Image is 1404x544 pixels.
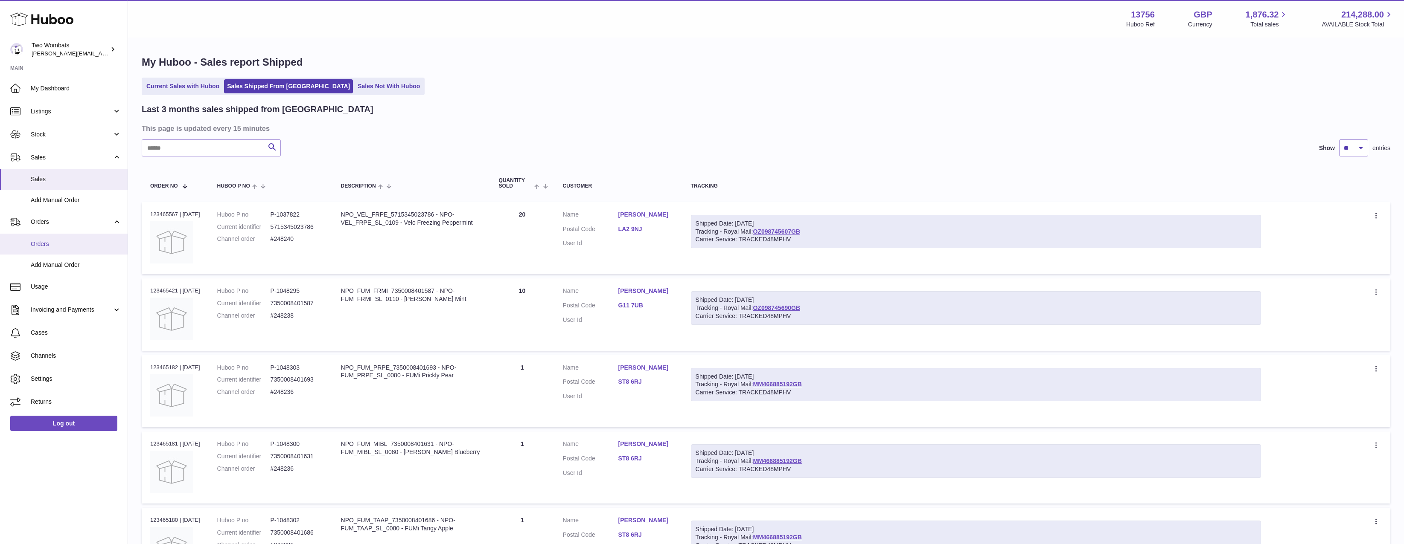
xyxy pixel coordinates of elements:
[341,211,482,227] div: NPO_VEL_FRPE_5715345023786 - NPO-VEL_FRPE_SL_0109 - Velo Freezing Peppermint
[341,183,376,189] span: Description
[618,531,674,539] a: ST8 6RJ
[563,516,618,527] dt: Name
[691,183,1261,189] div: Tracking
[217,529,271,537] dt: Current identifier
[341,364,482,380] div: NPO_FUM_PRPE_7350008401693 - NPO-FUM_PRPE_SL_0080 - FUMi Prickly Pear
[150,364,200,371] div: 123465182 | [DATE]
[1246,9,1289,29] a: 1,876.32 Total sales
[618,378,674,386] a: ST8 6RJ
[31,107,112,116] span: Listings
[753,457,801,464] a: MM466885192GB
[696,449,1256,457] div: Shipped Date: [DATE]
[618,440,674,448] a: [PERSON_NAME]
[1194,9,1212,20] strong: GBP
[490,278,554,350] td: 10
[150,287,200,295] div: 123465421 | [DATE]
[563,287,618,297] dt: Name
[31,84,121,93] span: My Dashboard
[31,218,112,226] span: Orders
[563,440,618,450] dt: Name
[1341,9,1384,20] span: 214,288.00
[271,223,324,231] dd: 5715345023786
[563,378,618,388] dt: Postal Code
[691,291,1261,325] div: Tracking - Royal Mail:
[271,235,324,243] dd: #248240
[150,211,200,218] div: 123465567 | [DATE]
[618,454,674,463] a: ST8 6RJ
[31,329,121,337] span: Cases
[31,306,112,314] span: Invoicing and Payments
[150,374,193,417] img: no-photo.jpg
[618,225,674,233] a: LA2 9NJ
[271,287,324,295] dd: P-1048295
[150,451,193,493] img: no-photo.jpg
[142,55,1390,69] h1: My Huboo - Sales report Shipped
[696,373,1256,381] div: Shipped Date: [DATE]
[32,41,108,58] div: Two Wombats
[271,211,324,219] dd: P-1037822
[753,228,800,235] a: OZ098745607GB
[618,211,674,219] a: [PERSON_NAME]
[696,525,1256,533] div: Shipped Date: [DATE]
[271,364,324,372] dd: P-1048303
[217,287,271,295] dt: Huboo P no
[217,376,271,384] dt: Current identifier
[31,375,121,383] span: Settings
[696,312,1256,320] div: Carrier Service: TRACKED48MPHV
[563,225,618,235] dt: Postal Code
[217,364,271,372] dt: Huboo P no
[1322,20,1394,29] span: AVAILABLE Stock Total
[217,183,250,189] span: Huboo P no
[490,431,554,503] td: 1
[563,454,618,465] dt: Postal Code
[341,287,482,303] div: NPO_FUM_FRMI_7350008401587 - NPO-FUM_FRMI_SL_0110 - [PERSON_NAME] Mint
[696,220,1256,228] div: Shipped Date: [DATE]
[217,223,271,231] dt: Current identifier
[217,516,271,524] dt: Huboo P no
[696,296,1256,304] div: Shipped Date: [DATE]
[217,452,271,460] dt: Current identifier
[271,376,324,384] dd: 7350008401693
[150,298,193,340] img: no-photo.jpg
[618,364,674,372] a: [PERSON_NAME]
[563,301,618,312] dt: Postal Code
[341,516,482,532] div: NPO_FUM_TAAP_7350008401686 - NPO-FUM_TAAP_SL_0080 - FUMi Tangy Apple
[1188,20,1212,29] div: Currency
[563,183,674,189] div: Customer
[217,235,271,243] dt: Channel order
[563,211,618,221] dt: Name
[753,534,801,541] a: MM466885192GB
[563,531,618,541] dt: Postal Code
[31,352,121,360] span: Channels
[490,202,554,274] td: 20
[618,301,674,310] a: G11 7UB
[499,178,533,189] span: Quantity Sold
[271,388,324,396] dd: #248236
[271,312,324,320] dd: #248238
[691,368,1261,402] div: Tracking - Royal Mail:
[563,316,618,324] dt: User Id
[31,283,121,291] span: Usage
[143,79,222,93] a: Current Sales with Huboo
[31,261,121,269] span: Add Manual Order
[10,416,117,431] a: Log out
[271,516,324,524] dd: P-1048302
[1250,20,1288,29] span: Total sales
[31,130,112,139] span: Stock
[1131,9,1155,20] strong: 13756
[753,381,801,388] a: MM466885192GB
[563,239,618,247] dt: User Id
[150,183,178,189] span: Order No
[31,153,112,162] span: Sales
[341,440,482,456] div: NPO_FUM_MIBL_7350008401631 - NPO-FUM_MIBL_SL_0080 - [PERSON_NAME] Blueberry
[10,43,23,56] img: alan@twowombats.com
[696,388,1256,396] div: Carrier Service: TRACKED48MPHV
[150,516,200,524] div: 123465180 | [DATE]
[217,312,271,320] dt: Channel order
[1322,9,1394,29] a: 214,288.00 AVAILABLE Stock Total
[355,79,423,93] a: Sales Not With Huboo
[32,50,171,57] span: [PERSON_NAME][EMAIL_ADDRESS][DOMAIN_NAME]
[1126,20,1155,29] div: Huboo Ref
[1372,144,1390,152] span: entries
[563,392,618,400] dt: User Id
